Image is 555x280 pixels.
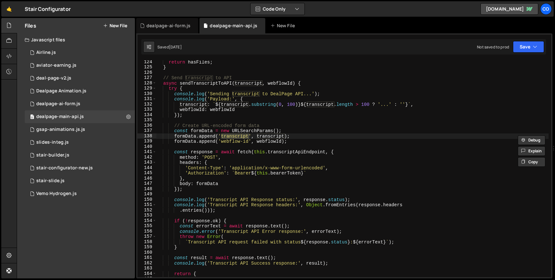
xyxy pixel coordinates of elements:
[36,127,85,132] div: gsap-animations.js.js
[137,234,156,239] div: 157
[137,91,156,97] div: 130
[270,22,297,29] div: New File
[25,98,135,110] div: 5799/46543.js
[137,149,156,155] div: 141
[25,46,135,59] div: 5799/23170.js
[103,23,127,28] button: New File
[36,140,69,145] div: slides-integ.js
[25,72,135,85] div: 5799/43929.js
[146,22,190,29] div: dealpage-ai-form.js
[169,44,182,50] div: [DATE]
[157,44,182,50] div: Saved
[36,152,69,158] div: stair-builder.js
[25,187,135,200] div: 5799/22359.js
[137,218,156,224] div: 154
[137,102,156,107] div: 132
[137,239,156,245] div: 158
[137,255,156,260] div: 161
[137,139,156,144] div: 139
[137,229,156,234] div: 156
[36,114,84,120] div: dealpage-main-api.js
[137,59,156,65] div: 124
[137,133,156,139] div: 138
[1,1,17,17] a: 🤙
[137,70,156,75] div: 126
[36,50,56,55] div: Airline.js
[137,112,156,118] div: 134
[137,86,156,91] div: 129
[137,202,156,208] div: 151
[137,96,156,102] div: 131
[137,260,156,266] div: 162
[518,157,545,167] button: Copy
[137,250,156,255] div: 160
[17,33,135,46] div: Javascript files
[137,197,156,202] div: 150
[137,266,156,271] div: 163
[137,155,156,160] div: 142
[30,115,34,120] span: 0
[137,117,156,123] div: 135
[25,5,71,13] div: Stair Configurator
[25,123,135,136] div: 5799/13335.js
[36,75,71,81] div: deal-page-v2.js
[137,128,156,133] div: 137
[137,160,156,165] div: 143
[137,176,156,181] div: 146
[540,3,552,15] a: Co
[518,135,545,145] button: Debug
[36,63,76,68] div: aviator-earning.js
[137,271,156,276] div: 164
[518,146,545,156] button: Explain
[137,64,156,70] div: 125
[25,162,135,174] div: 5799/16845.js
[137,186,156,192] div: 148
[210,22,257,29] div: dealpage-main-api.js
[477,44,509,50] div: Not saved to prod
[25,22,36,29] h2: Files
[251,3,304,15] button: Code Only
[137,191,156,197] div: 149
[480,3,538,15] a: [DOMAIN_NAME]
[25,174,135,187] div: 5799/15288.js
[36,101,80,107] div: dealpage-ai-form.js
[137,165,156,171] div: 144
[36,178,65,184] div: stair-slide.js
[25,136,135,149] div: 5799/29740.js
[137,181,156,186] div: 147
[25,85,135,98] div: 5799/43892.js
[36,88,86,94] div: Dealpage Animation.js
[36,165,93,171] div: stair-configurator-new.js
[137,75,156,81] div: 127
[137,107,156,112] div: 133
[25,149,135,162] div: 5799/10830.js
[137,144,156,149] div: 140
[36,191,77,197] div: Vemo Hydrogen.js
[137,213,156,218] div: 153
[137,223,156,229] div: 155
[25,59,135,72] div: 5799/31803.js
[137,170,156,176] div: 145
[137,81,156,86] div: 128
[137,208,156,213] div: 152
[137,123,156,128] div: 136
[25,110,135,123] div: 5799/46639.js
[137,244,156,250] div: 159
[513,41,544,53] button: Save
